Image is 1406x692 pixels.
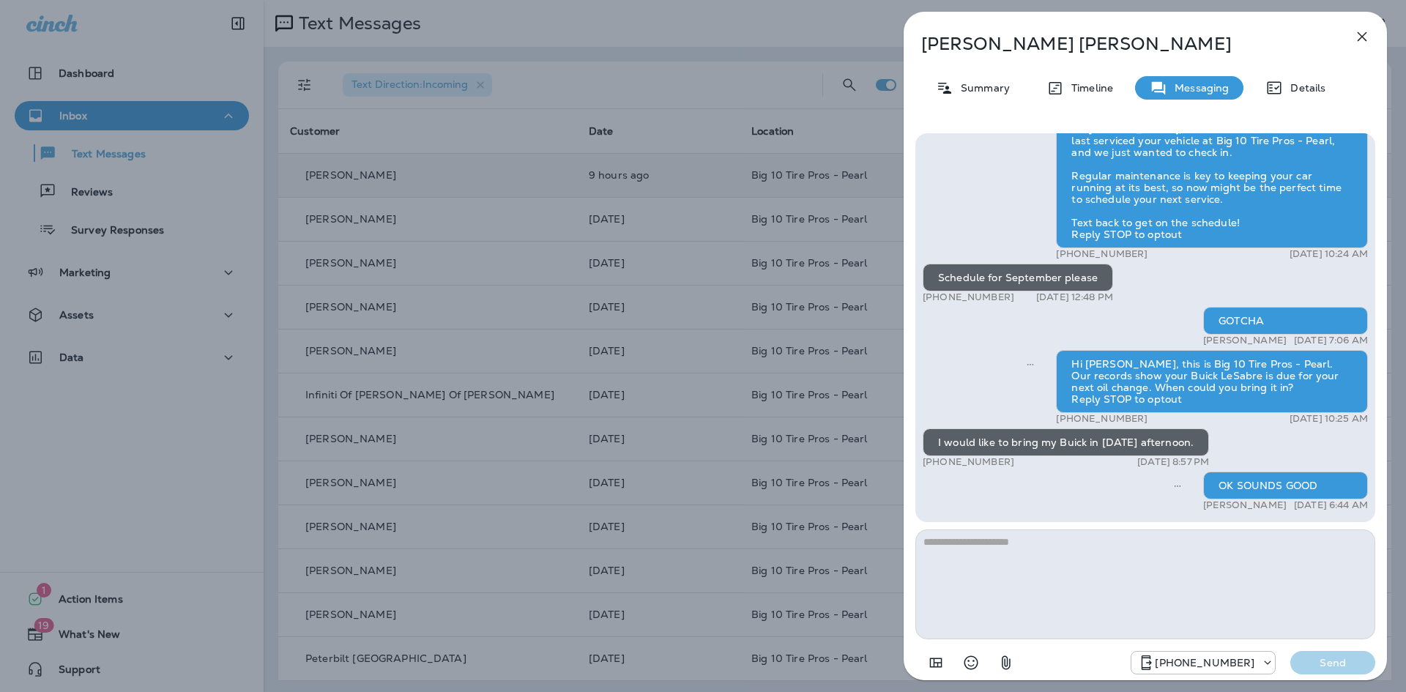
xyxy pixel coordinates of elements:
[1203,499,1287,511] p: [PERSON_NAME]
[1283,82,1325,94] p: Details
[1203,472,1368,499] div: OK SOUNDS GOOD
[921,648,951,677] button: Add in a premade template
[1027,357,1034,370] span: Sent
[1155,657,1254,669] p: [PHONE_NUMBER]
[921,34,1321,54] p: [PERSON_NAME] [PERSON_NAME]
[923,291,1014,303] p: [PHONE_NUMBER]
[1290,248,1368,260] p: [DATE] 10:24 AM
[923,456,1014,468] p: [PHONE_NUMBER]
[1203,307,1368,335] div: GOTCHA
[956,648,986,677] button: Select an emoji
[1056,413,1148,425] p: [PHONE_NUMBER]
[923,428,1209,456] div: I would like to bring my Buick in [DATE] afternoon.
[1167,82,1229,94] p: Messaging
[1056,115,1368,248] div: Hi [PERSON_NAME], it's been six months since we last serviced your vehicle at Big 10 Tire Pros - ...
[1294,335,1368,346] p: [DATE] 7:06 AM
[1131,654,1275,671] div: +1 (601) 647-4599
[1064,82,1113,94] p: Timeline
[1056,248,1148,260] p: [PHONE_NUMBER]
[1036,291,1113,303] p: [DATE] 12:48 PM
[1294,499,1368,511] p: [DATE] 6:44 AM
[1203,335,1287,346] p: [PERSON_NAME]
[1137,456,1209,468] p: [DATE] 8:57 PM
[1174,478,1181,491] span: Sent
[923,264,1113,291] div: Schedule for September please
[1290,413,1368,425] p: [DATE] 10:25 AM
[1056,350,1368,413] div: Hi [PERSON_NAME], this is Big 10 Tire Pros - Pearl. Our records show your Buick LeSabre is due fo...
[953,82,1010,94] p: Summary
